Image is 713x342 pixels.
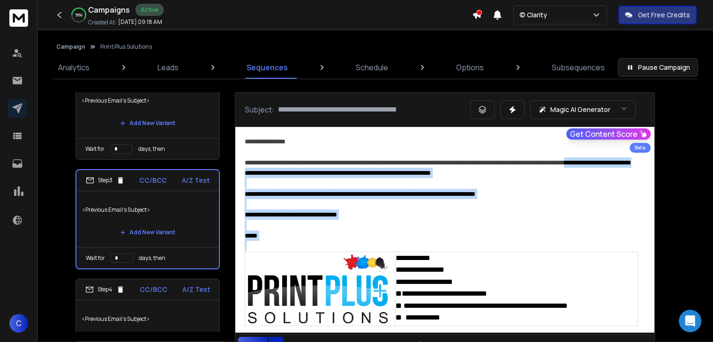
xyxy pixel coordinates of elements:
p: Print Plus Solutions [100,43,152,51]
button: C [9,314,28,333]
p: Wait for [86,254,105,262]
p: Created At: [88,19,116,26]
p: Get Free Credits [638,10,690,20]
p: <Previous Email's Subject> [82,306,214,332]
div: Beta [630,143,651,153]
p: days, then [139,254,165,262]
button: Add New Variant [113,223,183,242]
p: © Clarity [519,10,551,20]
div: Step 3 [86,176,125,185]
p: CC/BCC [139,176,167,185]
p: [DATE] 09:18 AM [118,18,162,26]
a: Subsequences [546,56,610,79]
p: Schedule [356,62,388,73]
button: Pause Campaign [618,58,698,77]
p: CC/BCC [140,285,167,294]
li: Step3CC/BCCA/Z Test<Previous Email's Subject>Add New VariantWait fordays, then [75,169,220,269]
button: Add New Variant [113,114,183,133]
p: A/Z Test [182,176,210,185]
button: Magic AI Generator [530,100,636,119]
p: A/Z Test [182,285,210,294]
div: Step 4 [85,285,125,294]
a: Leads [152,56,184,79]
a: Options [450,56,489,79]
p: Wait for [85,145,105,153]
p: <Previous Email's Subject> [82,88,214,114]
p: days, then [138,145,165,153]
li: Step2CC/BCCA/Z Test<Previous Email's Subject>Add New VariantWait fordays, then [75,60,220,160]
div: Active [135,4,164,16]
p: 59 % [75,12,83,18]
a: Analytics [53,56,95,79]
p: Options [456,62,484,73]
h1: Campaigns [88,4,130,15]
a: Sequences [241,56,293,79]
button: Get Content Score [566,128,651,140]
p: Leads [158,62,179,73]
button: Campaign [56,43,85,51]
p: Subsequences [552,62,605,73]
p: <Previous Email's Subject> [82,197,213,223]
button: Get Free Credits [618,6,697,24]
a: Schedule [350,56,394,79]
p: Analytics [58,62,90,73]
p: Magic AI Generator [550,105,610,114]
div: Open Intercom Messenger [679,310,701,332]
p: Sequences [247,62,288,73]
p: Subject: [245,104,274,115]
